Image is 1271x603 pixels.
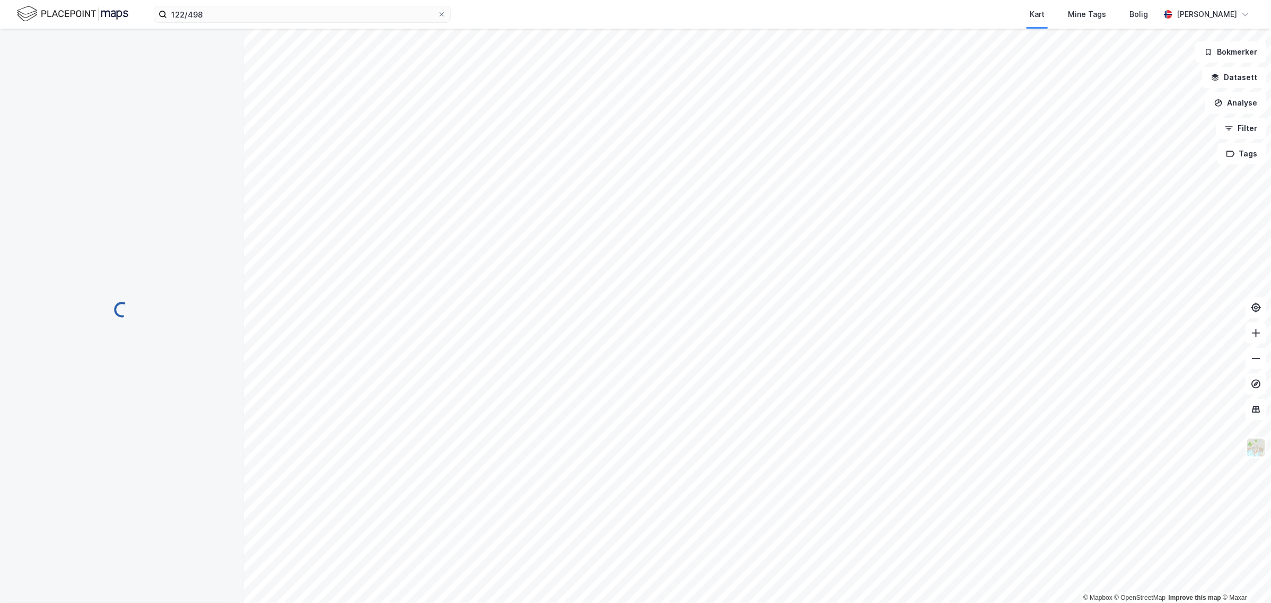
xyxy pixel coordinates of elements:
[1195,41,1267,63] button: Bokmerker
[1205,92,1267,113] button: Analyse
[1068,8,1106,21] div: Mine Tags
[1030,8,1045,21] div: Kart
[1083,594,1112,601] a: Mapbox
[17,5,128,23] img: logo.f888ab2527a4732fd821a326f86c7f29.svg
[1218,552,1271,603] iframe: Chat Widget
[1177,8,1237,21] div: [PERSON_NAME]
[113,301,130,318] img: spinner.a6d8c91a73a9ac5275cf975e30b51cfb.svg
[1246,438,1266,458] img: Z
[1216,118,1267,139] button: Filter
[1202,67,1267,88] button: Datasett
[1115,594,1166,601] a: OpenStreetMap
[1218,552,1271,603] div: Kontrollprogram for chat
[1129,8,1148,21] div: Bolig
[1217,143,1267,164] button: Tags
[167,6,437,22] input: Søk på adresse, matrikkel, gårdeiere, leietakere eller personer
[1169,594,1221,601] a: Improve this map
